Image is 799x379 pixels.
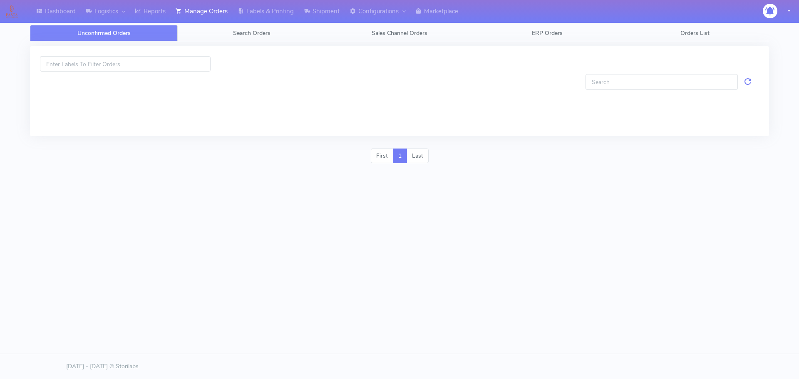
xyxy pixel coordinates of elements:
[393,149,407,163] a: 1
[532,29,563,37] span: ERP Orders
[372,29,427,37] span: Sales Channel Orders
[680,29,710,37] span: Orders List
[40,56,211,72] input: Enter Labels To Filter Orders
[233,29,270,37] span: Search Orders
[30,25,769,41] ul: Tabs
[77,29,131,37] span: Unconfirmed Orders
[586,74,738,89] input: Search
